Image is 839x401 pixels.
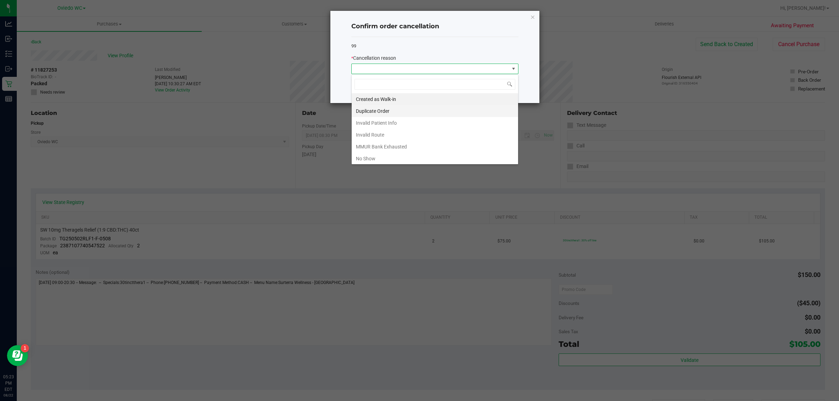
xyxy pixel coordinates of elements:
span: Cancellation reason [353,55,396,61]
li: No Show [352,153,518,165]
li: Invalid Patient Info [352,117,518,129]
iframe: Resource center [7,345,28,366]
li: MMUR Bank Exhausted [352,141,518,153]
h4: Confirm order cancellation [351,22,518,31]
iframe: Resource center unread badge [21,344,29,352]
li: Created as Walk-in [352,93,518,105]
span: 99 [351,43,356,49]
li: Invalid Route [352,129,518,141]
li: Duplicate Order [352,105,518,117]
button: Close [530,13,535,21]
